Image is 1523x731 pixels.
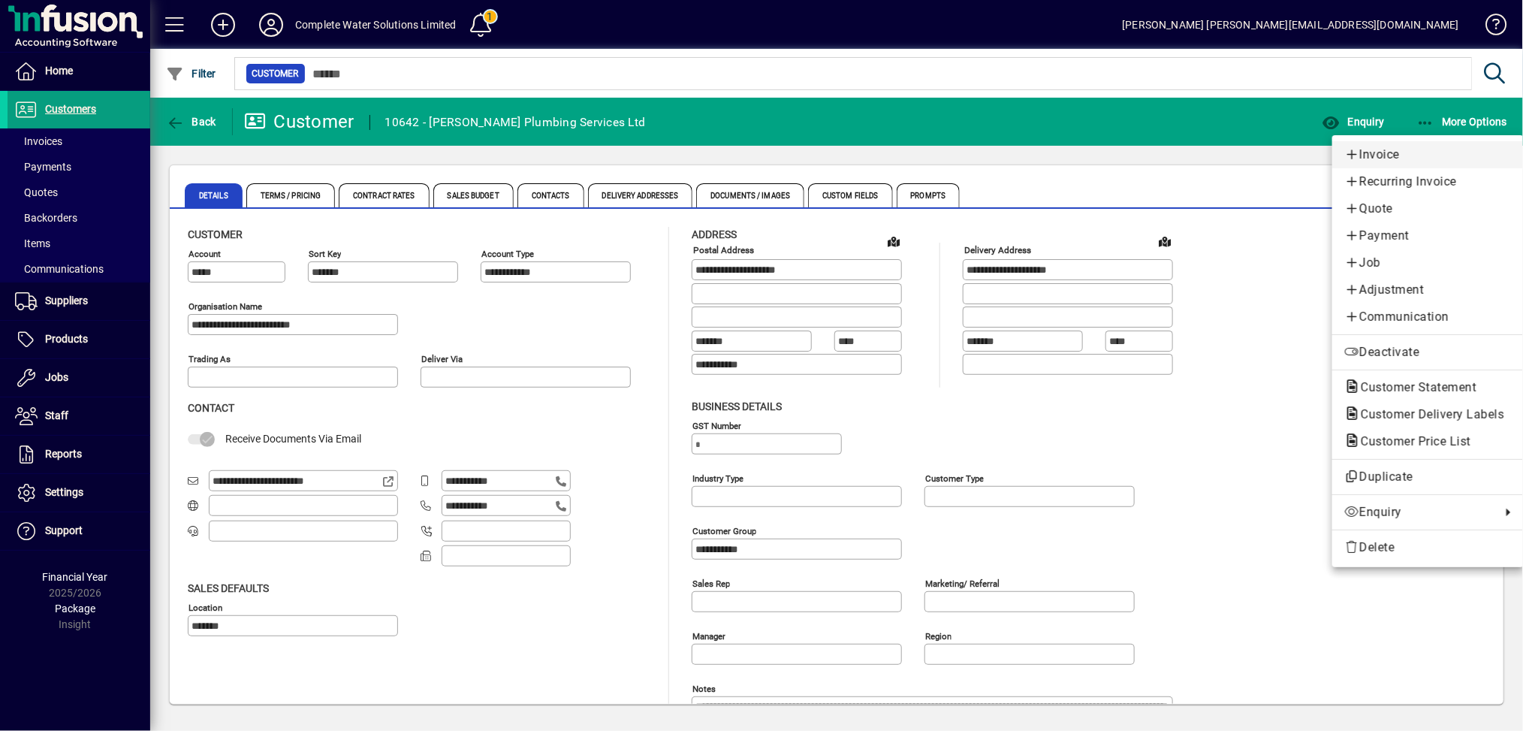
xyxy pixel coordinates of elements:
span: Duplicate [1344,468,1512,486]
span: Payment [1344,227,1512,245]
span: Communication [1344,308,1512,326]
span: Customer Delivery Labels [1344,407,1512,421]
span: Customer Statement [1344,380,1484,394]
span: Job [1344,254,1512,272]
span: Recurring Invoice [1344,173,1512,191]
span: Quote [1344,200,1512,218]
span: Delete [1344,539,1512,557]
span: Deactivate [1344,343,1512,361]
span: Customer Price List [1344,434,1479,449]
span: Enquiry [1344,503,1494,521]
span: Adjustment [1344,281,1512,299]
span: Invoice [1344,146,1512,164]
